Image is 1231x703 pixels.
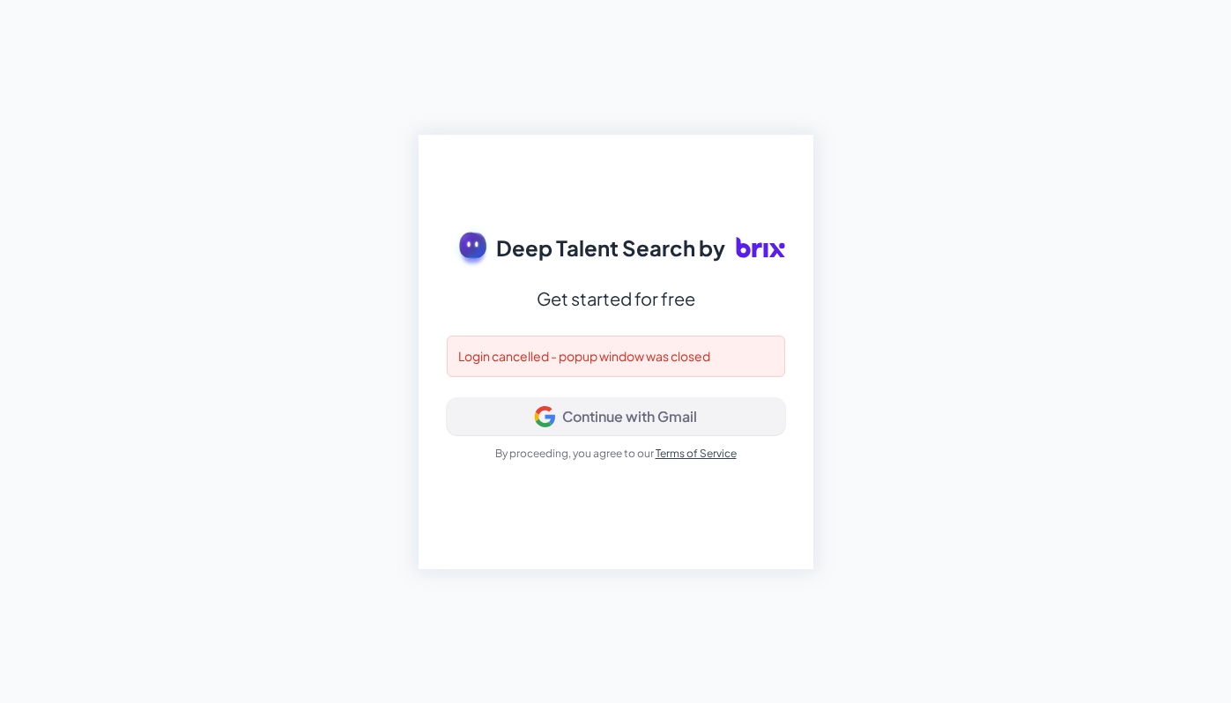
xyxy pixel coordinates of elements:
[656,447,737,460] a: Terms of Service
[495,446,737,462] p: By proceeding, you agree to our
[496,232,725,263] span: Deep Talent Search by
[447,336,785,377] div: Login cancelled - popup window was closed
[562,408,697,425] div: Continue with Gmail
[447,398,785,435] button: Continue with Gmail
[537,283,695,314] div: Get started for free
